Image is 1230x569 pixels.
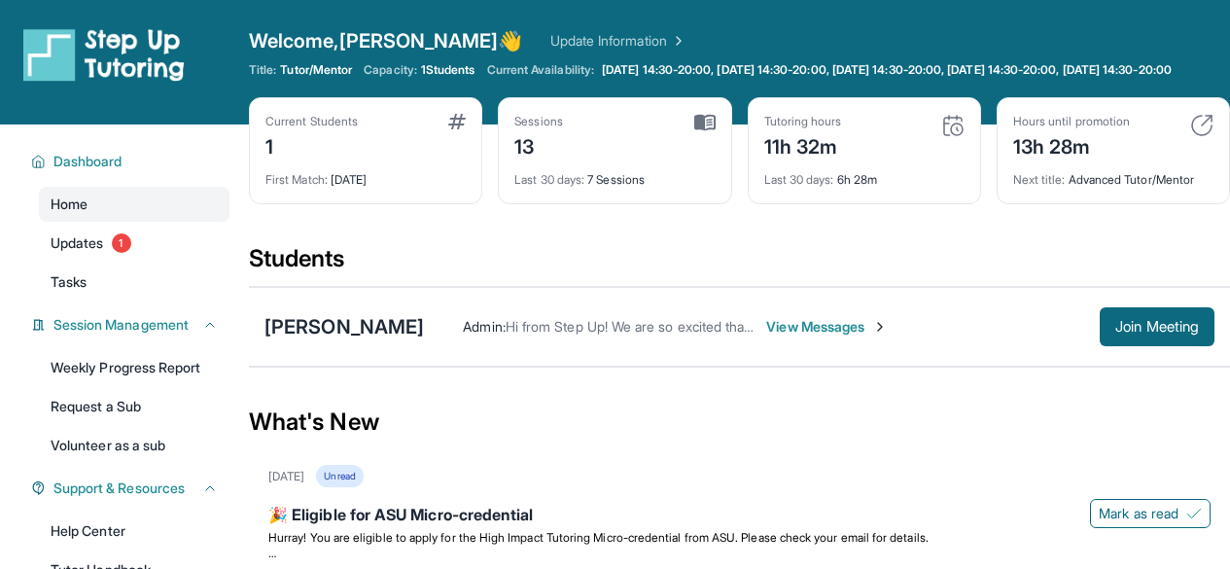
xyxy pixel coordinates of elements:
div: Students [249,243,1230,286]
span: Last 30 days : [514,172,584,187]
img: card [448,114,466,129]
img: Mark as read [1186,506,1202,521]
span: Capacity: [364,62,417,78]
a: Weekly Progress Report [39,350,229,385]
img: card [1190,114,1213,137]
span: Title: [249,62,276,78]
button: Dashboard [46,152,218,171]
img: card [694,114,716,131]
div: 13h 28m [1013,129,1130,160]
a: Tasks [39,265,229,300]
a: Home [39,187,229,222]
span: View Messages [766,317,888,337]
span: Home [51,195,88,214]
div: Hours until promotion [1013,114,1130,129]
span: Mark as read [1099,504,1178,523]
a: [DATE] 14:30-20:00, [DATE] 14:30-20:00, [DATE] 14:30-20:00, [DATE] 14:30-20:00, [DATE] 14:30-20:00 [598,62,1176,78]
span: Welcome, [PERSON_NAME] 👋 [249,27,523,54]
div: 7 Sessions [514,160,715,188]
div: 🎉 Eligible for ASU Micro-credential [268,503,1211,530]
span: Tasks [51,272,87,292]
img: logo [23,27,185,82]
img: Chevron Right [667,31,686,51]
div: [DATE] [268,469,304,484]
button: Support & Resources [46,479,218,498]
img: Chevron-Right [872,319,888,335]
span: 1 [112,233,131,253]
div: 1 [265,129,358,160]
span: Dashboard [53,152,123,171]
div: Sessions [514,114,563,129]
div: 6h 28m [764,160,965,188]
span: Admin : [463,318,505,335]
span: Current Availability: [487,62,594,78]
div: 13 [514,129,563,160]
a: Request a Sub [39,389,229,424]
div: [PERSON_NAME] [264,313,424,340]
span: 1 Students [421,62,475,78]
span: Last 30 days : [764,172,834,187]
span: Next title : [1013,172,1066,187]
button: Mark as read [1090,499,1211,528]
button: Join Meeting [1100,307,1214,346]
a: Updates1 [39,226,229,261]
span: Support & Resources [53,479,185,498]
div: What's New [249,379,1230,465]
button: Session Management [46,315,218,335]
a: Volunteer as a sub [39,428,229,463]
div: [DATE] [265,160,466,188]
a: Update Information [550,31,686,51]
div: Tutoring hours [764,114,842,129]
img: card [941,114,965,137]
div: Advanced Tutor/Mentor [1013,160,1213,188]
span: Join Meeting [1115,321,1199,333]
span: [DATE] 14:30-20:00, [DATE] 14:30-20:00, [DATE] 14:30-20:00, [DATE] 14:30-20:00, [DATE] 14:30-20:00 [602,62,1172,78]
div: 11h 32m [764,129,842,160]
span: Hurray! You are eligible to apply for the High Impact Tutoring Micro-credential from ASU. Please ... [268,530,929,545]
a: Help Center [39,514,229,549]
span: First Match : [265,172,328,187]
div: Unread [316,465,363,487]
span: Tutor/Mentor [280,62,352,78]
span: Updates [51,233,104,253]
span: Session Management [53,315,189,335]
div: Current Students [265,114,358,129]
